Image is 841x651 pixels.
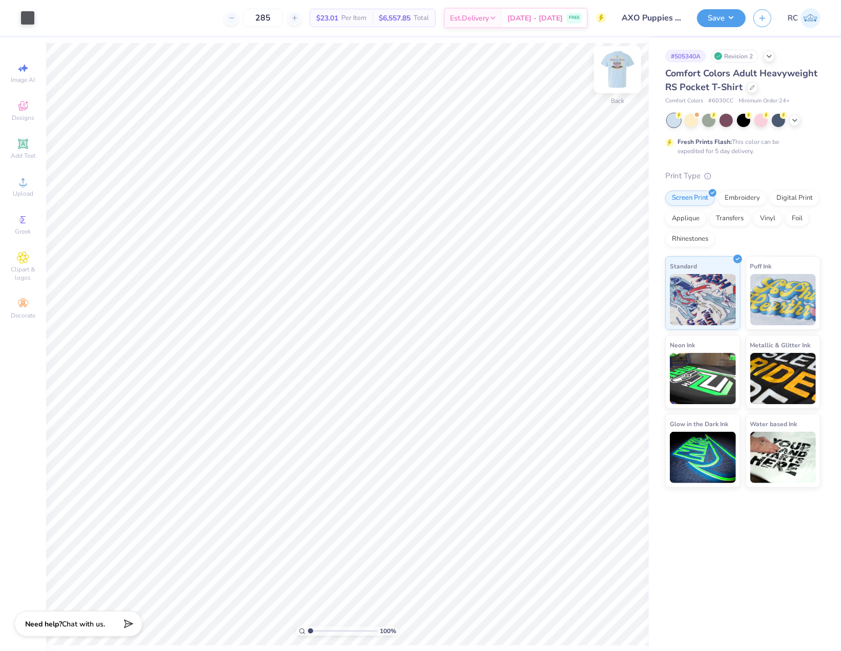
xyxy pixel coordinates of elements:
span: Comfort Colors [665,97,703,106]
span: Greek [15,227,31,236]
div: Vinyl [753,211,782,226]
strong: Need help? [25,619,62,629]
div: This color can be expedited for 5 day delivery. [678,137,804,156]
div: Screen Print [665,191,715,206]
span: Glow in the Dark Ink [670,418,728,429]
a: RC [788,8,821,28]
img: Metallic & Glitter Ink [750,353,816,404]
span: Neon Ink [670,340,695,350]
span: # 6030CC [708,97,733,106]
div: # 505340A [665,50,706,62]
div: Embroidery [718,191,767,206]
span: Add Text [11,152,35,160]
div: Print Type [665,170,821,182]
span: Water based Ink [750,418,797,429]
span: Per Item [341,13,366,24]
div: Back [611,97,624,106]
span: Minimum Order: 24 + [739,97,790,106]
div: Revision 2 [711,50,758,62]
span: Clipart & logos [5,265,41,282]
span: Metallic & Glitter Ink [750,340,811,350]
img: Puff Ink [750,274,816,325]
span: $23.01 [316,13,338,24]
span: Total [414,13,429,24]
span: $6,557.85 [379,13,411,24]
div: Digital Print [770,191,819,206]
strong: Fresh Prints Flash: [678,138,732,146]
div: Rhinestones [665,232,715,247]
img: Back [597,49,638,90]
span: Puff Ink [750,261,772,271]
img: Rio Cabojoc [801,8,821,28]
span: Est. Delivery [450,13,489,24]
div: Foil [785,211,809,226]
span: Chat with us. [62,619,105,629]
span: Designs [12,114,34,122]
img: Standard [670,274,736,325]
span: 100 % [380,626,396,636]
span: Decorate [11,311,35,320]
span: Standard [670,261,697,271]
div: Transfers [709,211,750,226]
span: Comfort Colors Adult Heavyweight RS Pocket T-Shirt [665,67,817,93]
img: Glow in the Dark Ink [670,432,736,483]
img: Water based Ink [750,432,816,483]
span: FREE [569,14,580,22]
button: Save [697,9,746,27]
span: RC [788,12,798,24]
div: Applique [665,211,706,226]
span: [DATE] - [DATE] [507,13,563,24]
img: Neon Ink [670,353,736,404]
span: Upload [13,190,33,198]
input: – – [243,9,283,27]
span: Image AI [11,76,35,84]
input: Untitled Design [614,8,689,28]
